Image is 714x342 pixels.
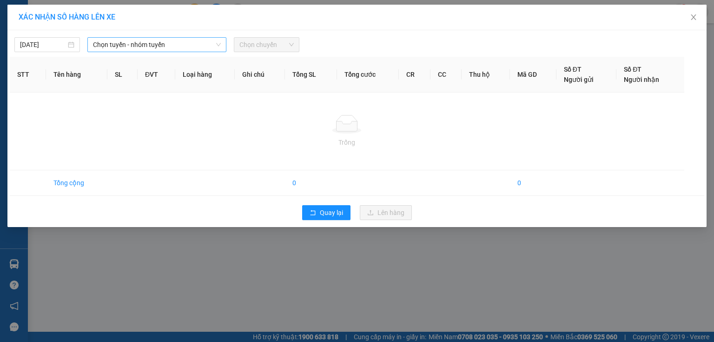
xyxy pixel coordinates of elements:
[93,38,221,52] span: Chọn tuyến - nhóm tuyến
[624,66,641,73] span: Số ĐT
[216,42,221,47] span: down
[337,57,399,93] th: Tổng cước
[46,57,107,93] th: Tên hàng
[239,38,294,52] span: Chọn chuyến
[175,57,235,93] th: Loại hàng
[235,57,285,93] th: Ghi chú
[46,170,107,196] td: Tổng cộng
[302,205,350,220] button: rollbackQuay lại
[19,13,115,21] span: XÁC NHẬN SỐ HÀNG LÊN XE
[564,66,582,73] span: Số ĐT
[510,57,556,93] th: Mã GD
[20,40,66,50] input: 12/10/2025
[624,76,659,83] span: Người nhận
[681,5,707,31] button: Close
[285,57,337,93] th: Tổng SL
[690,13,697,21] span: close
[399,57,430,93] th: CR
[310,209,316,217] span: rollback
[10,57,46,93] th: STT
[138,57,175,93] th: ĐVT
[462,57,510,93] th: Thu hộ
[17,137,677,148] div: Trống
[430,57,462,93] th: CC
[320,208,343,218] span: Quay lại
[510,170,556,196] td: 0
[360,205,412,220] button: uploadLên hàng
[107,57,138,93] th: SL
[564,76,594,83] span: Người gửi
[285,170,337,196] td: 0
